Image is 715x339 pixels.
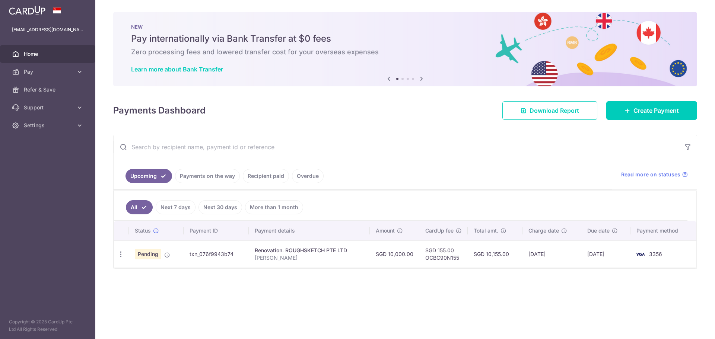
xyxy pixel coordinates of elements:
img: Bank Card [633,250,648,259]
p: [PERSON_NAME] [255,254,364,262]
div: Renovation. ROUGHSKETCH PTE LTD [255,247,364,254]
span: Create Payment [633,106,679,115]
a: Create Payment [606,101,697,120]
td: [DATE] [522,240,581,268]
span: Download Report [530,106,579,115]
span: Support [24,104,73,111]
span: CardUp fee [425,227,454,234]
td: [DATE] [581,240,630,268]
a: Download Report [502,101,597,120]
input: Search by recipient name, payment id or reference [114,135,679,159]
img: Bank transfer banner [113,12,697,86]
span: Status [135,227,151,234]
span: 3356 [649,251,662,257]
td: SGD 155.00 OCBC90N155 [419,240,468,268]
th: Payment method [630,221,696,240]
a: Recipient paid [243,169,289,183]
td: txn_076f9943b74 [184,240,248,268]
th: Payment ID [184,221,248,240]
h4: Payments Dashboard [113,104,206,117]
a: More than 1 month [245,200,303,214]
img: CardUp [9,6,45,15]
span: Amount [376,227,395,234]
span: Total amt. [474,227,498,234]
th: Payment details [249,221,370,240]
a: All [126,200,153,214]
td: SGD 10,000.00 [370,240,419,268]
p: [EMAIL_ADDRESS][DOMAIN_NAME] [12,26,83,33]
p: NEW [131,24,679,30]
span: Pending [135,249,161,259]
span: Refer & Save [24,86,73,93]
a: Next 30 days [198,200,242,214]
a: Read more on statuses [621,171,688,178]
span: Due date [587,227,610,234]
span: Home [24,50,73,58]
a: Upcoming [125,169,172,183]
span: Settings [24,122,73,129]
a: Learn more about Bank Transfer [131,65,223,73]
a: Payments on the way [175,169,240,183]
span: Pay [24,68,73,76]
span: Read more on statuses [621,171,680,178]
span: Charge date [528,227,559,234]
a: Overdue [292,169,324,183]
td: SGD 10,155.00 [468,240,522,268]
h5: Pay internationally via Bank Transfer at $0 fees [131,33,679,45]
h6: Zero processing fees and lowered transfer cost for your overseas expenses [131,48,679,57]
a: Next 7 days [156,200,196,214]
